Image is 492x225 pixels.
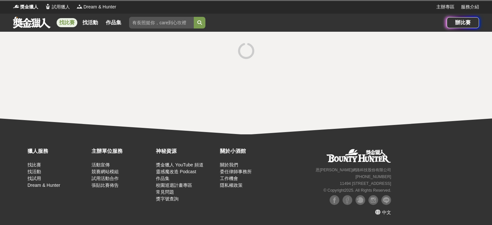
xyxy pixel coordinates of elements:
[220,169,252,174] a: 委任律師事務所
[27,176,41,181] a: 找試用
[355,195,365,205] img: Plurk
[103,18,124,27] a: 作品集
[340,181,391,186] small: 11494 [STREET_ADDRESS]
[27,183,60,188] a: Dream & Hunter
[52,4,70,10] span: 試用獵人
[92,147,152,155] div: 主辦單位服務
[13,3,19,10] img: Logo
[20,4,38,10] span: 獎金獵人
[45,3,51,10] img: Logo
[156,183,192,188] a: 校園巡迴計畫專區
[156,176,169,181] a: 作品集
[461,4,479,10] a: 服務介紹
[355,174,391,179] small: [PHONE_NUMBER]
[13,4,38,10] a: Logo獎金獵人
[220,183,243,188] a: 隱私權政策
[83,4,116,10] span: Dream & Hunter
[156,169,196,174] a: 靈感魔改造 Podcast
[156,189,174,195] a: 常見問題
[323,188,391,193] small: © Copyright 2025 . All Rights Reserved.
[129,17,194,28] input: 有長照挺你，care到心坎裡！青春出手，拍出照顧 影音徵件活動
[27,169,41,174] a: 找活動
[57,18,77,27] a: 找比賽
[220,176,238,181] a: 工作機會
[92,183,119,188] a: 張貼比賽佈告
[76,3,83,10] img: Logo
[447,17,479,28] a: 辦比賽
[316,168,391,172] small: 恩[PERSON_NAME]網路科技股份有限公司
[76,4,116,10] a: LogoDream & Hunter
[382,210,391,215] span: 中文
[80,18,101,27] a: 找活動
[156,162,203,167] a: 獎金獵人 YouTube 頻道
[27,147,88,155] div: 獵人服務
[27,162,41,167] a: 找比賽
[45,4,70,10] a: Logo試用獵人
[220,162,238,167] a: 關於我們
[436,4,454,10] a: 主辦專區
[381,195,391,205] img: LINE
[92,176,119,181] a: 試用活動合作
[92,162,110,167] a: 活動宣傳
[368,195,378,205] img: Instagram
[330,195,339,205] img: Facebook
[156,147,217,155] div: 神秘資源
[220,147,281,155] div: 關於小酒館
[92,169,119,174] a: 競賽網站模組
[156,196,179,201] a: 獎字號查詢
[343,195,352,205] img: Facebook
